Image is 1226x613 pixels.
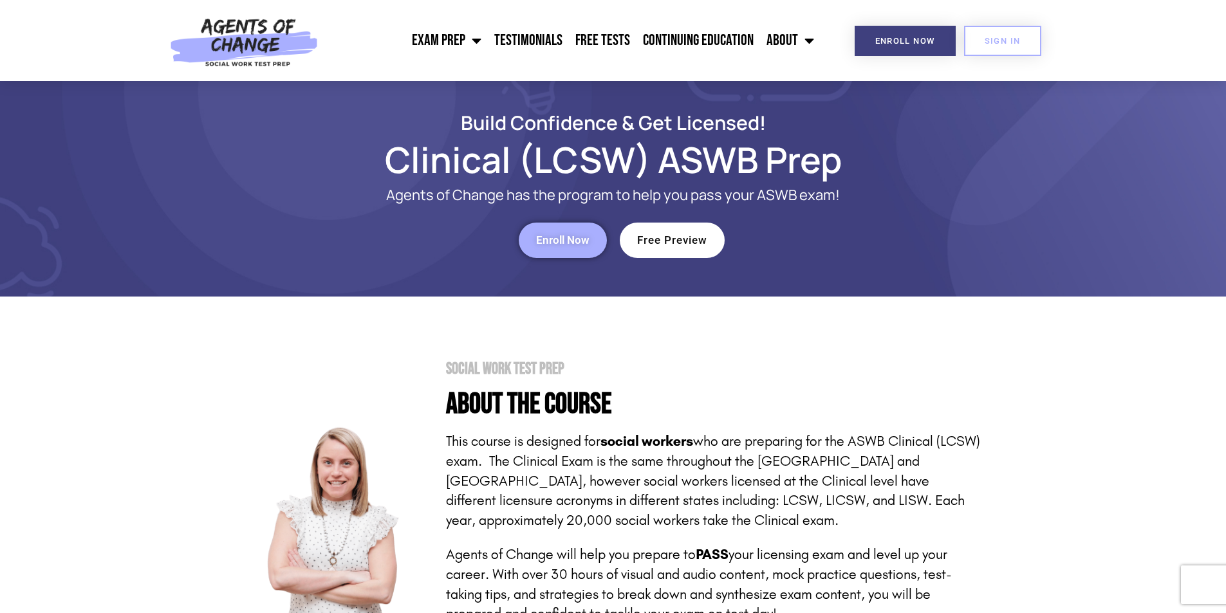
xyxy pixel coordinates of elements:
p: Agents of Change has the program to help you pass your ASWB exam! [298,187,929,203]
a: Free Preview [620,223,725,258]
a: Testimonials [488,24,569,57]
span: Free Preview [637,235,707,246]
h2: Social Work Test Prep [446,361,980,377]
span: Enroll Now [536,235,590,246]
a: Enroll Now [519,223,607,258]
h1: Clinical (LCSW) ASWB Prep [246,145,980,174]
p: This course is designed for who are preparing for the ASWB Clinical (LCSW) exam. The Clinical Exa... [446,432,980,531]
span: SIGN IN [985,37,1021,45]
strong: social workers [600,433,693,450]
a: Continuing Education [636,24,760,57]
nav: Menu [325,24,821,57]
a: About [760,24,821,57]
h2: Build Confidence & Get Licensed! [246,113,980,132]
a: Exam Prep [405,24,488,57]
span: Enroll Now [875,37,935,45]
strong: PASS [696,546,729,563]
a: Enroll Now [855,26,956,56]
h4: About the Course [446,390,980,419]
a: Free Tests [569,24,636,57]
a: SIGN IN [964,26,1041,56]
